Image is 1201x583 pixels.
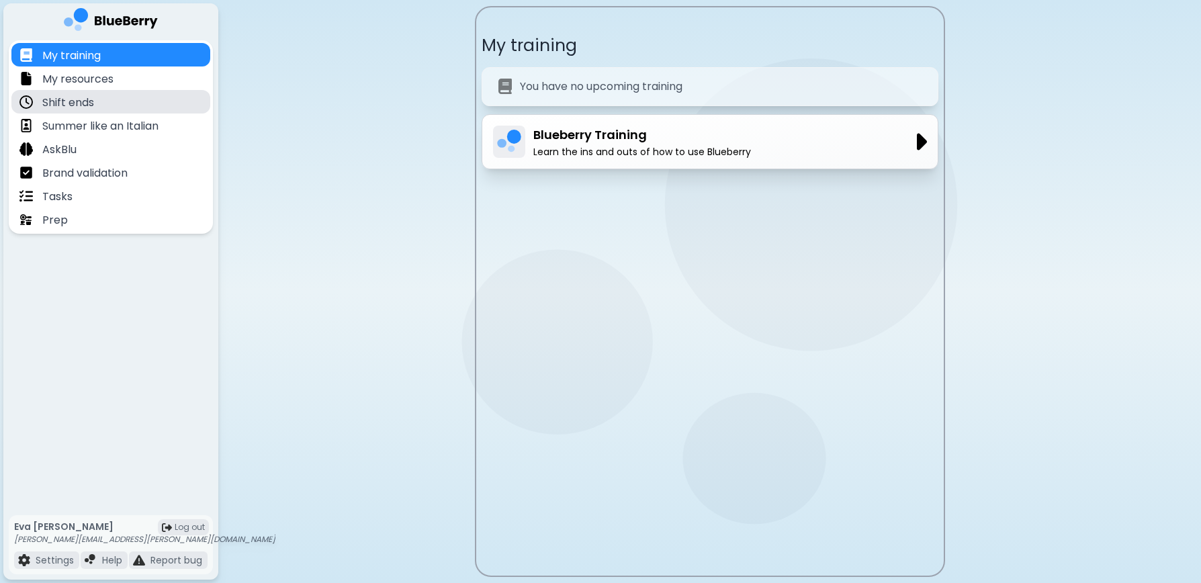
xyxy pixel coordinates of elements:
span: Log out [175,522,205,533]
p: Tasks [42,189,73,205]
p: My training [482,34,938,56]
p: Help [102,554,122,566]
p: Learn the ins and outs of how to use Blueberry [533,146,751,158]
p: Eva [PERSON_NAME] [14,521,275,533]
p: My training [42,48,101,64]
img: file icon [19,72,33,85]
p: AskBlu [42,142,77,158]
p: Settings [36,554,74,566]
img: file icon [19,189,33,203]
img: Blueberry Training [496,130,523,156]
img: company logo [64,8,158,36]
p: My resources [42,71,114,87]
p: Report bug [150,554,202,566]
img: logout [162,523,172,533]
p: Blueberry Training [533,126,751,144]
img: file icon [19,213,33,226]
img: file icon [19,95,33,109]
img: No modules [498,79,512,94]
img: file icon [19,142,33,156]
p: [PERSON_NAME][EMAIL_ADDRESS][PERSON_NAME][DOMAIN_NAME] [14,534,275,545]
img: file icon [19,48,33,62]
p: Brand validation [42,165,128,181]
img: file icon [19,119,33,132]
p: Prep [42,212,68,228]
img: file icon [18,554,30,566]
p: Shift ends [42,95,94,111]
p: You have no upcoming training [520,79,682,95]
img: file icon [85,554,97,566]
img: View [914,128,927,155]
p: Summer like an Italian [42,118,159,134]
img: file icon [133,554,145,566]
img: file icon [19,166,33,179]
